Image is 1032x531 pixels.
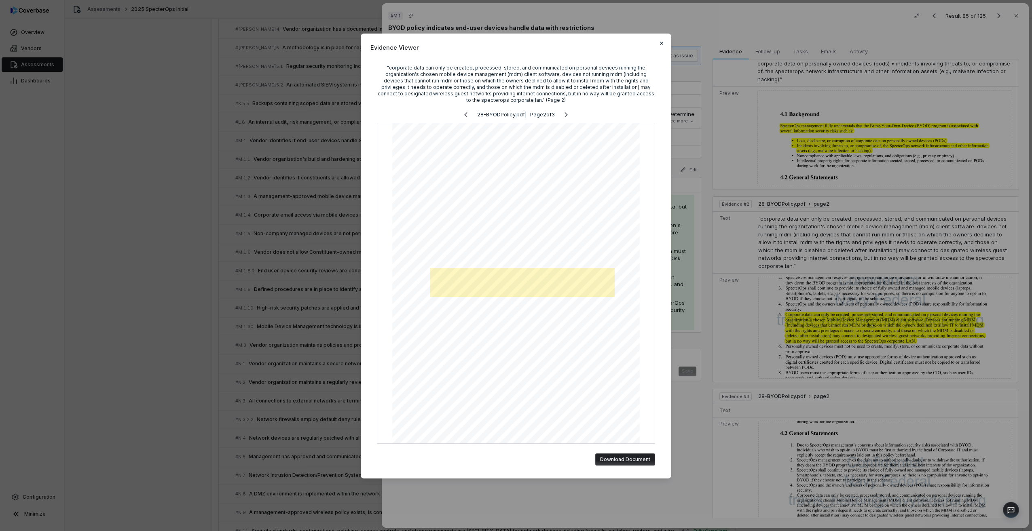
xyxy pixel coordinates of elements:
div: "corporate data can only be created, processed, stored, and communicated on personal devices runn... [377,65,655,103]
button: Previous page [458,110,474,120]
span: Evidence Viewer [370,43,662,52]
p: 28-BYODPolicy.pdf | Page 2 of 3 [477,111,555,119]
button: Download Document [595,453,655,466]
button: Next page [558,110,574,120]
